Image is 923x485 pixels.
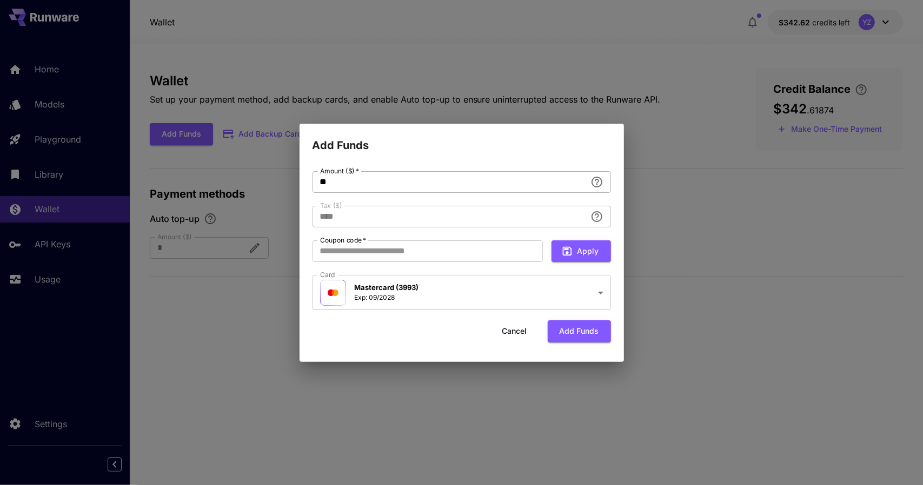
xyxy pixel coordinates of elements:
label: Amount ($) [320,166,359,176]
p: Exp: 09/2028 [355,293,419,302]
h2: Add Funds [300,124,624,154]
button: Apply [552,240,611,262]
button: Cancel [490,320,539,342]
button: Add funds [548,320,611,342]
label: Card [320,270,335,279]
label: Tax ($) [320,201,342,210]
p: Mastercard (3993) [355,282,419,293]
label: Coupon code [320,235,367,245]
